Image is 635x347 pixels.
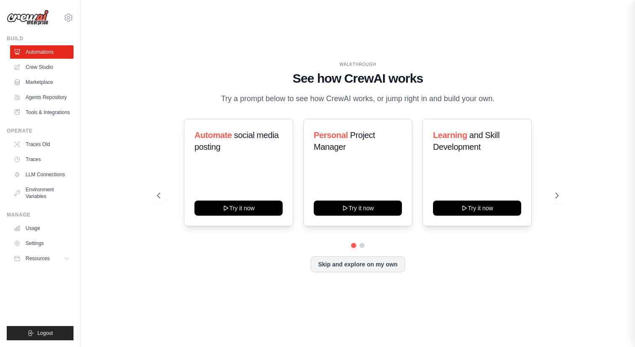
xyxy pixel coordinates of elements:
a: Agents Repository [10,91,73,104]
a: Traces [10,153,73,166]
span: Resources [26,255,50,262]
button: Logout [7,326,73,340]
a: Environment Variables [10,183,73,203]
button: Skip and explore on my own [311,256,404,272]
button: Resources [10,252,73,265]
a: Marketplace [10,76,73,89]
a: Usage [10,222,73,235]
div: Build [7,35,73,42]
span: Personal [314,130,348,140]
button: Try it now [314,201,402,216]
div: Manage [7,211,73,218]
a: Crew Studio [10,60,73,74]
a: Settings [10,237,73,250]
h1: See how CrewAI works [157,71,559,86]
div: WALKTHROUGH [157,61,559,68]
span: and Skill Development [433,130,499,151]
span: Automate [194,130,232,140]
div: Operate [7,128,73,134]
span: Learning [433,130,467,140]
button: Try it now [194,201,283,216]
a: Automations [10,45,73,59]
a: Tools & Integrations [10,106,73,119]
span: Project Manager [314,130,375,151]
img: Logo [7,10,49,26]
a: LLM Connections [10,168,73,181]
p: Try a prompt below to see how CrewAI works, or jump right in and build your own. [217,93,499,105]
span: social media posting [194,130,279,151]
button: Try it now [433,201,521,216]
span: Logout [37,330,53,337]
a: Traces Old [10,138,73,151]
